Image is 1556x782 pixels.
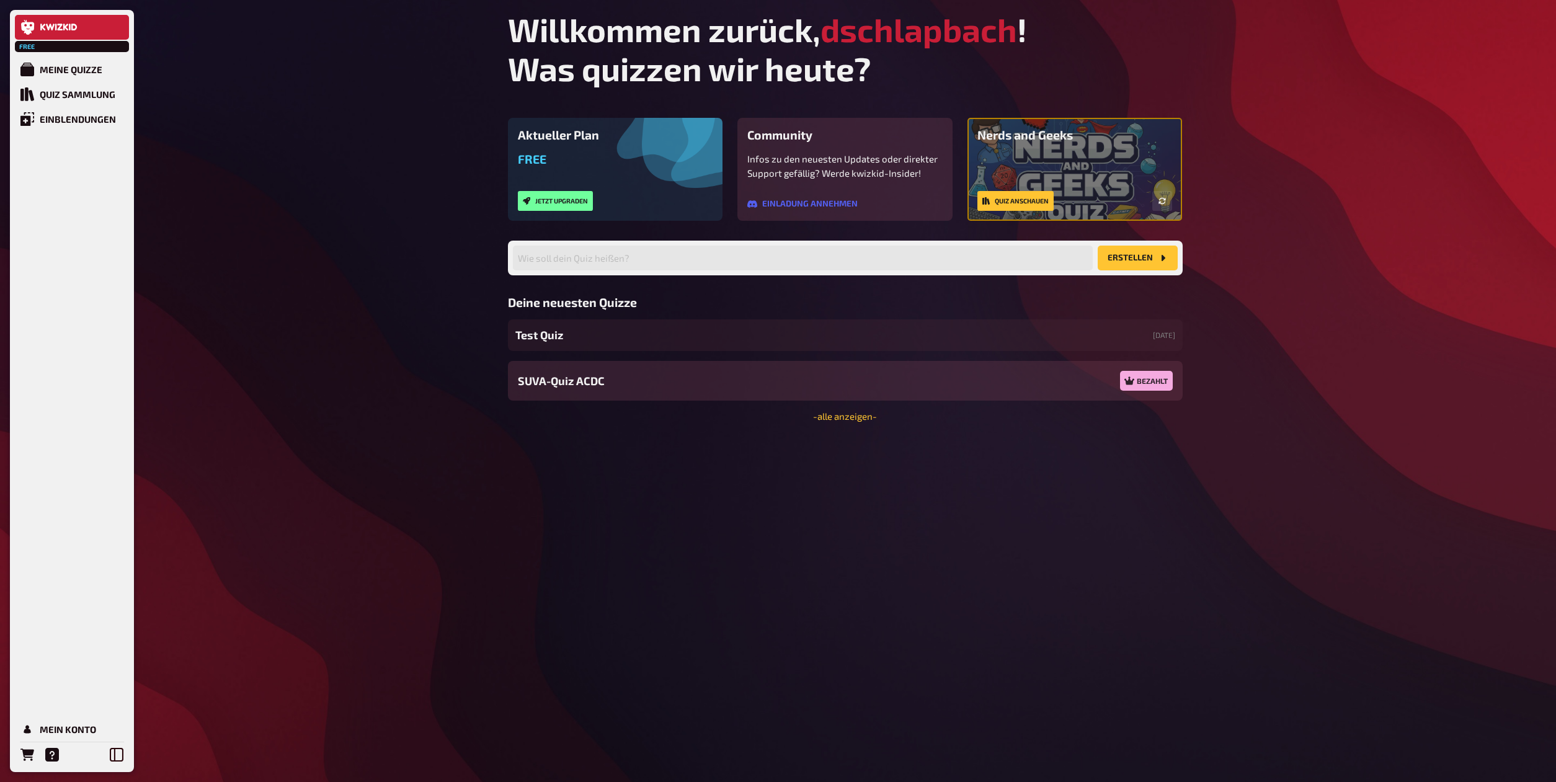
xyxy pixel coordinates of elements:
span: SUVA-Quiz ACDC [518,373,605,389]
div: Mein Konto [40,724,96,735]
div: Quiz Sammlung [40,89,115,100]
a: SUVA-Quiz ACDCBezahlt [508,361,1183,401]
a: Quiz Sammlung [15,82,129,107]
h3: Community [747,128,943,142]
span: Free [518,152,546,166]
button: Erstellen [1098,246,1178,270]
a: Meine Quizze [15,57,129,82]
span: Test Quiz [515,327,563,344]
p: Infos zu den neuesten Updates oder direkter Support gefällig? Werde kwizkid-Insider! [747,152,943,180]
a: Quiz anschauen [977,191,1054,211]
span: dschlapbach [820,10,1017,49]
a: Einblendungen [15,107,129,131]
div: Bezahlt [1120,371,1172,391]
a: Mein Konto [15,717,129,742]
a: Test Quiz[DATE] [508,319,1183,351]
h3: Deine neuesten Quizze [508,295,1183,309]
button: Jetzt upgraden [518,191,593,211]
h3: Aktueller Plan [518,128,713,142]
input: Wie soll dein Quiz heißen? [513,246,1093,270]
h3: Nerds and Geeks [977,128,1173,142]
div: Einblendungen [40,113,116,125]
span: Free [16,43,38,50]
a: Hilfe [40,742,64,767]
small: [DATE] [1153,330,1175,340]
div: Meine Quizze [40,64,102,75]
a: Bestellungen [15,742,40,767]
a: Einladung annehmen [747,199,858,209]
a: -alle anzeigen- [813,411,877,422]
h1: Willkommen zurück, ! Was quizzen wir heute? [508,10,1183,88]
